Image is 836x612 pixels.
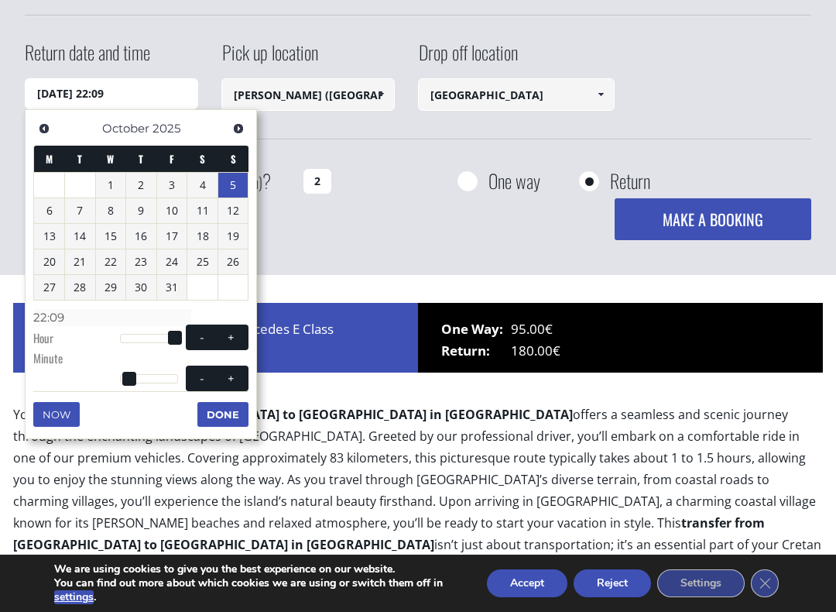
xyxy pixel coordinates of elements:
[96,249,126,274] a: 22
[96,198,126,223] a: 8
[13,303,418,373] div: Price for 1 x Taxi (4 passengers) Mercedes E Class
[102,121,149,136] span: October
[615,198,811,240] button: MAKE A BOOKING
[126,275,156,300] a: 30
[610,171,650,191] label: Return
[107,151,114,167] span: Wednesday
[232,122,245,135] span: Next
[221,78,395,111] input: Select pickup location
[25,39,150,78] label: Return date and time
[188,371,216,386] button: -
[170,151,174,167] span: Friday
[187,224,218,249] a: 18
[218,198,248,223] a: 12
[574,569,651,597] button: Reject
[33,330,119,350] dt: Hour
[139,151,143,167] span: Thursday
[33,402,80,427] button: Now
[152,121,180,136] span: 2025
[96,173,126,198] a: 1
[441,340,511,362] span: Return:
[33,118,54,139] a: Previous
[418,39,518,78] label: Drop off location
[157,173,187,198] a: 3
[33,350,119,370] dt: Minute
[38,122,50,135] span: Previous
[34,198,64,223] a: 6
[228,118,248,139] a: Next
[157,198,187,223] a: 10
[34,224,64,249] a: 13
[488,171,540,191] label: One way
[65,275,95,300] a: 28
[187,249,218,274] a: 25
[368,78,394,111] a: Show All Items
[157,249,187,274] a: 24
[54,590,94,604] button: settings
[187,173,218,198] a: 4
[126,249,156,274] a: 23
[418,78,615,111] input: Select drop-off location
[13,404,822,590] p: Your taxi offers a seamless and scenic journey through the enchanting landscapes of [GEOGRAPHIC_D...
[126,173,156,198] a: 2
[588,78,613,111] a: Show All Items
[65,198,95,223] a: 7
[96,224,126,249] a: 15
[188,330,216,345] button: -
[46,151,53,167] span: Monday
[65,406,573,423] b: transfer from [GEOGRAPHIC_DATA] to [GEOGRAPHIC_DATA] in [GEOGRAPHIC_DATA]
[34,275,64,300] a: 27
[231,151,236,167] span: Sunday
[126,224,156,249] a: 16
[657,569,745,597] button: Settings
[96,275,126,300] a: 29
[13,514,765,553] b: transfer from [GEOGRAPHIC_DATA] to [GEOGRAPHIC_DATA] in [GEOGRAPHIC_DATA]
[751,569,779,597] button: Close GDPR Cookie Banner
[218,173,248,198] a: 5
[54,562,459,576] p: We are using cookies to give you the best experience on our website.
[487,569,567,597] button: Accept
[221,39,318,78] label: Pick up location
[218,249,248,274] a: 26
[441,318,511,340] span: One Way:
[157,224,187,249] a: 17
[187,198,218,223] a: 11
[65,224,95,249] a: 14
[418,303,823,373] div: 95.00€ 180.00€
[197,402,248,427] button: Done
[218,371,245,386] button: +
[218,224,248,249] a: 19
[34,249,64,274] a: 20
[77,151,82,167] span: Tuesday
[65,249,95,274] a: 21
[157,275,187,300] a: 31
[200,151,205,167] span: Saturday
[126,198,156,223] a: 9
[218,330,245,345] button: +
[54,576,459,604] p: You can find out more about which cookies we are using or switch them off in .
